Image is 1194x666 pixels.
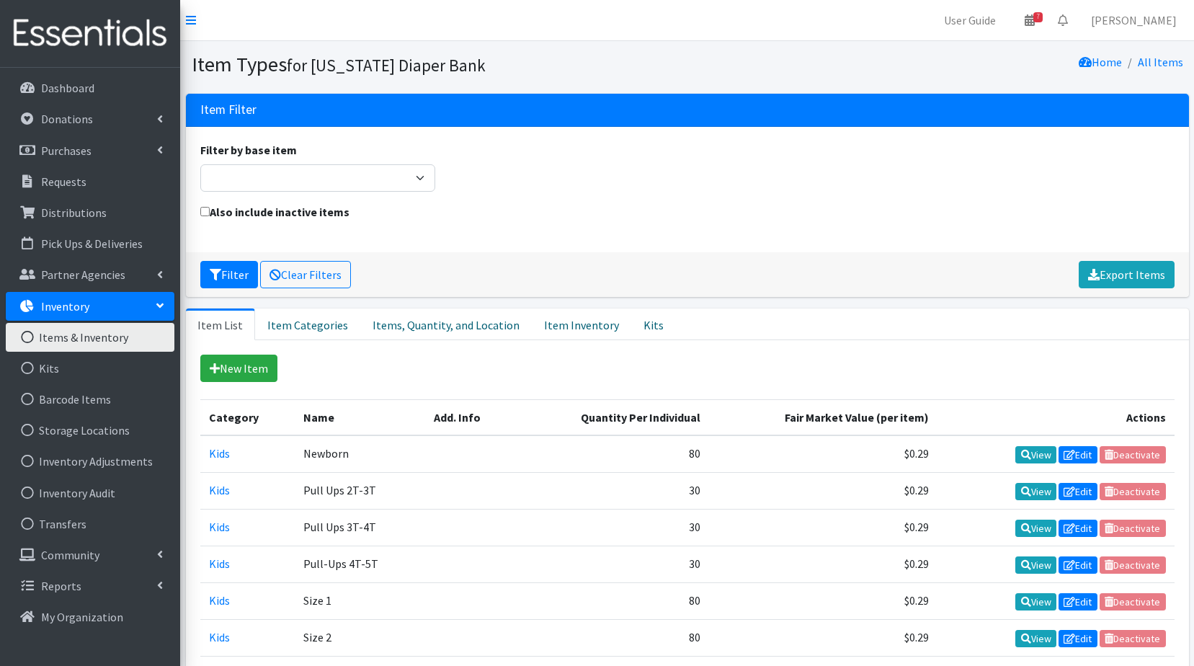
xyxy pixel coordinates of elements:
h1: Item Types [192,52,682,77]
a: View [1015,593,1056,610]
a: Reports [6,572,174,600]
a: Edit [1059,593,1097,610]
a: View [1015,630,1056,647]
td: Newborn [295,435,425,473]
a: Item List [186,308,255,340]
p: Community [41,548,99,562]
p: Inventory [41,299,89,314]
td: $0.29 [709,435,937,473]
a: Inventory [6,292,174,321]
a: Requests [6,167,174,196]
a: Edit [1059,520,1097,537]
a: Kids [209,593,230,608]
a: Kits [631,308,676,340]
th: Actions [937,399,1175,435]
p: Partner Agencies [41,267,125,282]
td: 30 [516,472,710,509]
a: 7 [1013,6,1046,35]
a: Edit [1059,556,1097,574]
p: Requests [41,174,86,189]
td: Pull Ups 3T-4T [295,509,425,546]
p: Dashboard [41,81,94,95]
a: Kits [6,354,174,383]
td: $0.29 [709,509,937,546]
label: Also include inactive items [200,203,349,221]
a: Kids [209,446,230,461]
a: Barcode Items [6,385,174,414]
a: Pick Ups & Deliveries [6,229,174,258]
span: 7 [1033,12,1043,22]
a: Donations [6,105,174,133]
a: Distributions [6,198,174,227]
a: [PERSON_NAME] [1079,6,1188,35]
th: Add. Info [425,399,516,435]
a: Export Items [1079,261,1175,288]
td: $0.29 [709,620,937,657]
a: Edit [1059,483,1097,500]
a: Edit [1059,446,1097,463]
a: Item Categories [255,308,360,340]
td: $0.29 [709,472,937,509]
a: Kids [209,520,230,534]
td: 30 [516,509,710,546]
a: View [1015,520,1056,537]
a: View [1015,556,1056,574]
a: New Item [200,355,277,382]
p: Purchases [41,143,92,158]
td: Size 1 [295,583,425,620]
p: Donations [41,112,93,126]
a: Inventory Adjustments [6,447,174,476]
td: $0.29 [709,583,937,620]
a: Transfers [6,510,174,538]
a: View [1015,446,1056,463]
th: Name [295,399,425,435]
p: Reports [41,579,81,593]
td: Pull-Ups 4T-5T [295,546,425,582]
a: All Items [1138,55,1183,69]
p: My Organization [41,610,123,624]
h3: Item Filter [200,102,257,117]
td: Pull Ups 2T-3T [295,472,425,509]
th: Quantity Per Individual [516,399,710,435]
button: Filter [200,261,258,288]
a: Items, Quantity, and Location [360,308,532,340]
small: for [US_STATE] Diaper Bank [287,55,486,76]
a: Community [6,541,174,569]
a: Edit [1059,630,1097,647]
a: Purchases [6,136,174,165]
a: Kids [209,556,230,571]
a: Partner Agencies [6,260,174,289]
p: Distributions [41,205,107,220]
th: Category [200,399,295,435]
td: 80 [516,583,710,620]
td: 80 [516,620,710,657]
th: Fair Market Value (per item) [709,399,937,435]
td: 30 [516,546,710,582]
a: User Guide [932,6,1007,35]
a: Clear Filters [260,261,351,288]
a: Home [1079,55,1122,69]
td: 80 [516,435,710,473]
input: Also include inactive items [200,207,210,216]
a: Items & Inventory [6,323,174,352]
a: Inventory Audit [6,479,174,507]
a: View [1015,483,1056,500]
a: My Organization [6,603,174,631]
img: HumanEssentials [6,9,174,58]
a: Kids [209,630,230,644]
a: Dashboard [6,74,174,102]
a: Kids [209,483,230,497]
td: Size 2 [295,620,425,657]
a: Item Inventory [532,308,631,340]
label: Filter by base item [200,141,297,159]
td: $0.29 [709,546,937,582]
p: Pick Ups & Deliveries [41,236,143,251]
a: Storage Locations [6,416,174,445]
